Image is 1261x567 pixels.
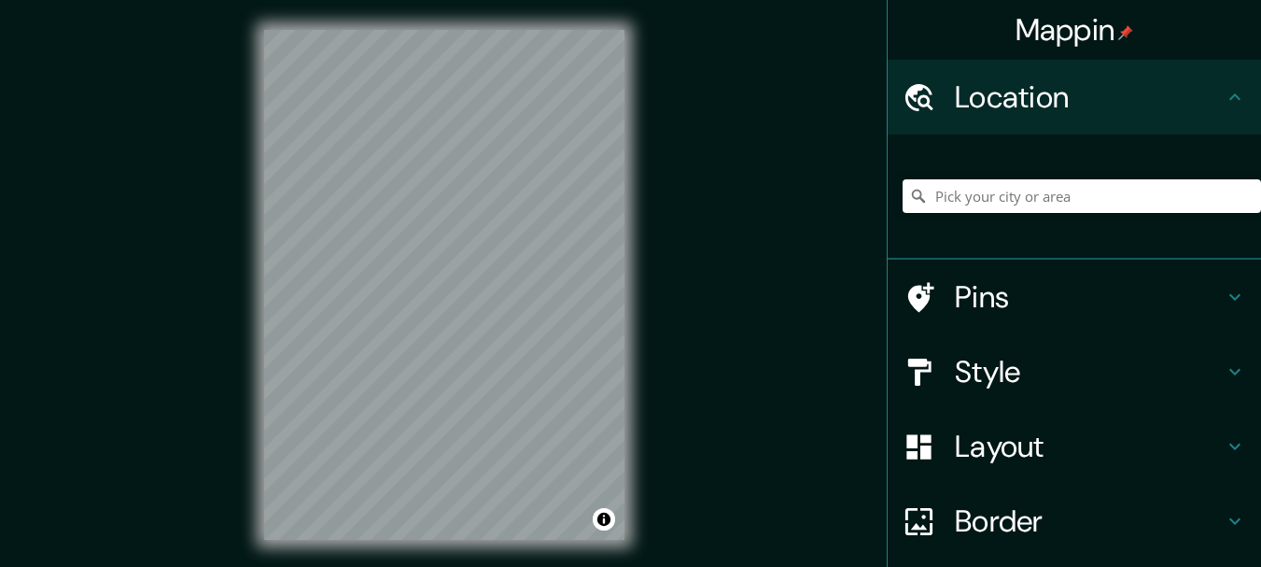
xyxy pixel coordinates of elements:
h4: Location [955,78,1224,116]
h4: Mappin [1016,11,1134,49]
img: pin-icon.png [1118,25,1133,40]
h4: Layout [955,428,1224,465]
canvas: Map [264,30,624,540]
div: Border [888,484,1261,559]
div: Layout [888,409,1261,484]
button: Toggle attribution [593,508,615,531]
h4: Pins [955,278,1224,316]
h4: Border [955,503,1224,540]
div: Style [888,334,1261,409]
h4: Style [955,353,1224,390]
div: Pins [888,260,1261,334]
input: Pick your city or area [903,179,1261,213]
div: Location [888,60,1261,135]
